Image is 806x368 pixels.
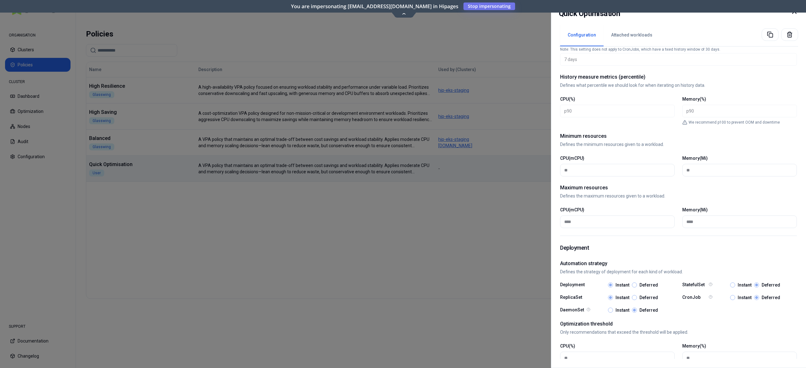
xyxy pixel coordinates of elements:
p: Only recommendations that exceed the threshold will be applied. [560,329,797,335]
h2: Maximum resources [560,184,797,192]
label: Memory(%) [682,343,706,348]
h2: Minimum resources [560,132,797,140]
p: Defines the maximum resources given to a workload. [560,193,797,199]
label: CronJob [682,295,707,300]
label: Instant [738,295,752,300]
label: Instant [616,295,629,300]
label: Deployment [560,282,585,287]
label: Deferred [639,308,658,312]
p: Note: This setting does not apply to CronJobs, which have a fixed history window of 30 days. [560,47,797,52]
label: StatefulSet [682,282,707,287]
p: Defines the minimum resources given to a workload. [560,141,797,148]
label: Instant [738,283,752,287]
h2: Quick Optimisation [559,8,620,19]
button: Attached workloads [604,24,660,46]
label: Deferred [639,295,658,300]
label: Memory(Mi) [682,156,708,161]
label: Instant [616,283,629,287]
label: Deferred [762,295,780,300]
button: Configuration [560,24,604,46]
p: Defines the strategy of deployment for each kind of workload. [560,269,797,275]
label: Memory(%) [682,97,706,102]
label: Instant [616,308,629,312]
label: Memory(Mi) [682,207,708,212]
h1: Deployment [560,243,797,252]
label: CPU(%) [560,343,575,348]
p: Defines what percentile we should look for when iterating on history data. [560,82,797,88]
label: CPU(%) [560,97,575,102]
label: CPU(mCPU) [560,156,584,161]
h2: Optimization threshold [560,320,797,328]
p: We recommend p100 to prevent OOM and downtime [689,120,780,125]
h2: History measure metrics (percentile) [560,73,797,81]
label: DaemonSet [560,308,585,313]
h2: Automation strategy [560,260,797,267]
label: Deferred [762,283,780,287]
label: ReplicaSet [560,295,585,300]
label: CPU(mCPU) [560,207,584,212]
label: Deferred [639,283,658,287]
